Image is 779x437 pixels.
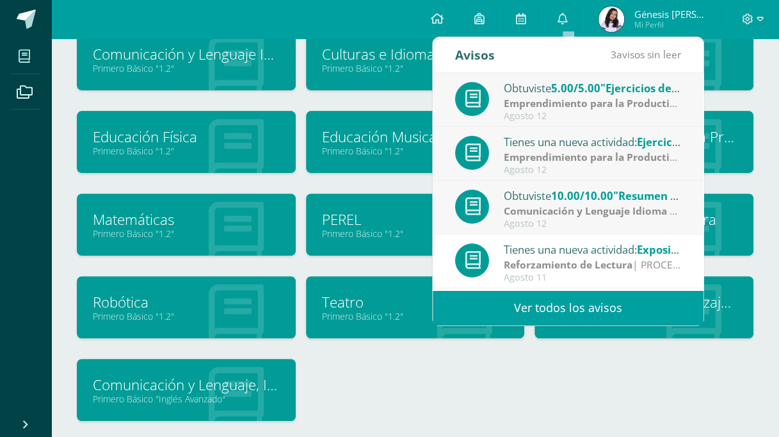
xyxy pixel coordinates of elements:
strong: Comunicación y Lenguaje Idioma Español [504,204,709,218]
div: Agosto 12 [504,111,682,122]
div: | PROCEDIMENTAL [504,150,682,165]
a: Primero Básico "1.2" [93,310,280,322]
span: "Resumen detallado." [613,188,729,203]
span: avisos sin leer [611,47,681,62]
a: Culturas e Idiomas Mayas Garífuna o Xinca [322,44,509,64]
img: 85e3ecdaa431863bc87d5b5a191dec96.png [598,6,624,32]
strong: Reforzamiento de Lectura [504,258,632,272]
div: Obtuviste en [504,79,682,96]
div: Agosto 12 [504,218,682,229]
div: Avisos [455,37,495,72]
a: Primero Básico "1.2" [322,145,509,157]
span: Génesis [PERSON_NAME] [634,8,711,21]
div: | PROCEDIMENTAL [504,204,682,218]
span: Ejercicios de presupuestos [637,135,778,149]
a: Matemáticas [93,210,280,229]
span: 10.00/10.00 [551,188,613,203]
a: Comunicación y Lenguaje Idioma Español [93,44,280,64]
a: Comunicación y Lenguaje, Idioma Extranjero [93,375,280,395]
a: Primero Básico "1.2" [322,227,509,240]
a: Primero Básico "1.2" [322,310,509,322]
a: Educación Física [93,127,280,147]
a: Robótica [93,292,280,312]
span: 5.00/5.00 [551,81,600,95]
a: Primero Básico "1.2" [322,62,509,74]
div: | PROCEDIMENTAL [504,258,682,272]
a: Ver todos los avisos [433,290,703,326]
a: Primero Básico "1.2" [93,145,280,157]
a: Primero Básico "Inglés Avanzado" [93,393,280,405]
a: Teatro [322,292,509,312]
div: Agosto 11 [504,272,682,283]
a: Primero Básico "1.2" [93,62,280,74]
div: | PROCEDIMENTAL [504,96,682,111]
strong: Emprendimiento para la Productividad [504,150,697,164]
div: Agosto 12 [504,165,682,176]
a: PEREL [322,210,509,229]
strong: Emprendimiento para la Productividad [504,96,697,110]
span: "Ejercicios de presupuestos" [600,81,751,95]
a: Primero Básico "1.2" [93,227,280,240]
a: Educación Musical [322,127,509,147]
span: Mi Perfil [634,19,711,30]
span: 3 [611,47,616,62]
div: Obtuviste en [504,187,682,204]
div: Tienes una nueva actividad: [504,133,682,150]
div: Tienes una nueva actividad: [504,241,682,258]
